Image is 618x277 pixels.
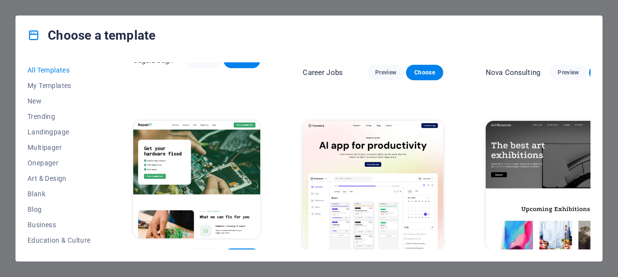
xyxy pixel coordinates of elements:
img: RepairIT [133,121,261,238]
span: New [28,97,91,105]
span: Preview [558,69,579,76]
button: Education & Culture [28,233,91,248]
button: All Templates [28,62,91,78]
span: Blank [28,190,91,198]
button: Choose [224,248,260,264]
img: Peoneera [303,121,443,250]
span: All Templates [28,66,91,74]
span: Art & Design [28,175,91,182]
button: Art & Design [28,171,91,186]
span: Business [28,221,91,229]
button: Preview [367,65,404,80]
button: My Templates [28,78,91,93]
span: Choose [414,69,435,76]
button: Business [28,217,91,233]
button: Landingpage [28,124,91,140]
button: Multipager [28,140,91,155]
button: Blank [28,186,91,202]
span: Education & Culture [28,236,91,244]
button: New [28,93,91,109]
p: Career Jobs [303,68,343,77]
span: Multipager [28,144,91,151]
button: Preview [550,65,587,80]
span: Trending [28,113,91,120]
span: Blog [28,205,91,213]
h4: Choose a template [28,28,155,43]
span: My Templates [28,82,91,89]
span: Onepager [28,159,91,167]
span: Landingpage [28,128,91,136]
button: Onepager [28,155,91,171]
button: Blog [28,202,91,217]
button: Trending [28,109,91,124]
button: Preview [185,248,222,264]
button: Event [28,248,91,263]
button: Choose [406,65,443,80]
p: Nova Consulting [486,68,540,77]
span: Preview [375,69,396,76]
